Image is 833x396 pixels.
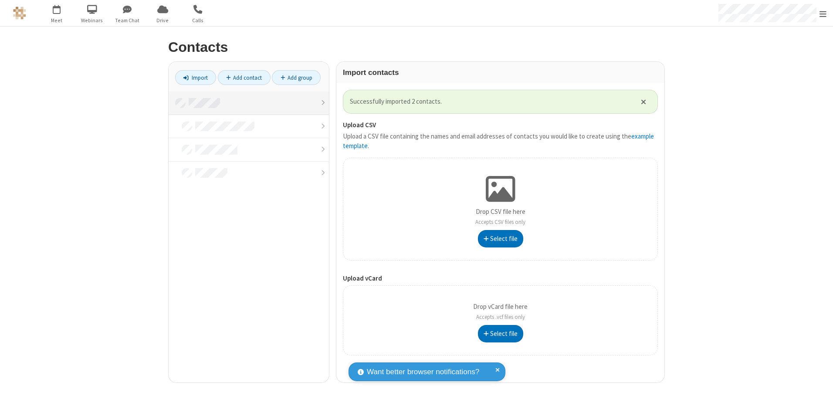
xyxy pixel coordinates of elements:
span: Drive [146,17,179,24]
h3: Import contacts [343,68,658,77]
p: Drop CSV file here [475,207,525,227]
p: Drop vCard file here [473,302,528,322]
span: Accepts .vcf files only [476,313,525,321]
span: Successfully imported 2 contacts. [350,97,630,107]
span: Calls [182,17,214,24]
span: Team Chat [111,17,144,24]
button: Select file [478,325,523,342]
label: Upload vCard [343,274,658,284]
span: Webinars [76,17,108,24]
a: Add group [272,70,321,85]
h2: Contacts [168,40,665,55]
label: Upload CSV [343,120,658,130]
button: Close alert [637,95,651,108]
a: Add contact [218,70,271,85]
span: Accepts CSV files only [475,218,525,226]
span: Meet [41,17,73,24]
button: Select file [478,230,523,247]
p: Upload a CSV file containing the names and email addresses of contacts you would like to create u... [343,132,658,151]
img: QA Selenium DO NOT DELETE OR CHANGE [13,7,26,20]
a: Import [175,70,216,85]
span: Want better browser notifications? [367,366,479,378]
